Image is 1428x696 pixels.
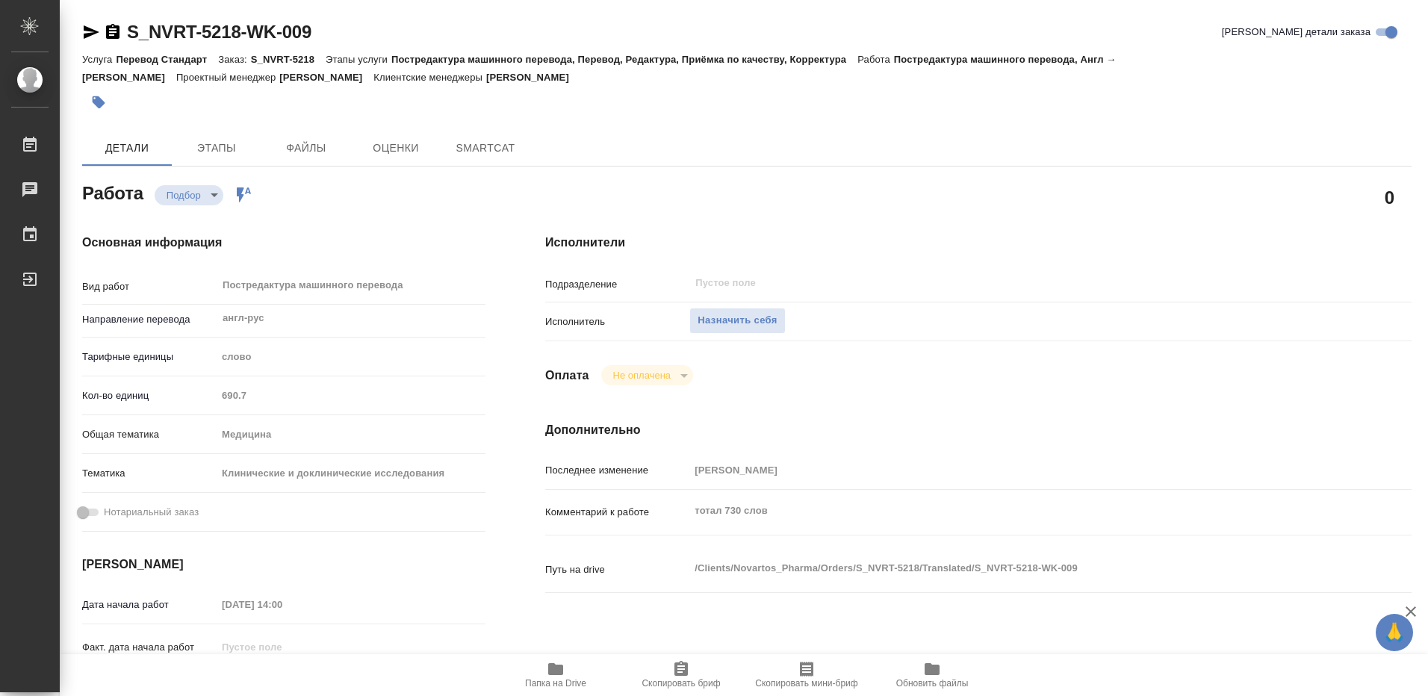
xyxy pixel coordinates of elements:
div: Подбор [601,365,693,385]
input: Пустое поле [217,385,485,406]
span: [PERSON_NAME] детали заказа [1222,25,1370,40]
p: Направление перевода [82,312,217,327]
button: Добавить тэг [82,86,115,119]
p: Исполнитель [545,314,689,329]
p: Перевод Стандарт [116,54,218,65]
p: Работа [857,54,894,65]
p: Кол-во единиц [82,388,217,403]
p: Заказ: [218,54,250,65]
span: Скопировать бриф [642,678,720,689]
button: Скопировать мини-бриф [744,654,869,696]
p: Последнее изменение [545,463,689,478]
button: Назначить себя [689,308,785,334]
p: Вид работ [82,279,217,294]
button: Папка на Drive [493,654,618,696]
input: Пустое поле [217,594,347,615]
div: слово [217,344,485,370]
span: SmartCat [450,139,521,158]
p: Тематика [82,466,217,481]
textarea: /Clients/Novartos_Pharma/Orders/S_NVRT-5218/Translated/S_NVRT-5218-WK-009 [689,556,1339,581]
span: Оценки [360,139,432,158]
p: Комментарий к работе [545,505,689,520]
p: Услуга [82,54,116,65]
p: Подразделение [545,277,689,292]
span: Этапы [181,139,252,158]
p: [PERSON_NAME] [486,72,580,83]
div: Подбор [155,185,223,205]
button: Обновить файлы [869,654,995,696]
button: 🙏 [1376,614,1413,651]
p: S_NVRT-5218 [251,54,326,65]
p: Дата начала работ [82,597,217,612]
p: Тарифные единицы [82,349,217,364]
div: Клинические и доклинические исследования [217,461,485,486]
p: Факт. дата начала работ [82,640,217,655]
span: Скопировать мини-бриф [755,678,857,689]
button: Скопировать ссылку [104,23,122,41]
span: Назначить себя [698,312,777,329]
p: Общая тематика [82,427,217,442]
h4: [PERSON_NAME] [82,556,485,574]
h2: Работа [82,178,143,205]
p: Путь на drive [545,562,689,577]
h2: 0 [1385,184,1394,210]
p: Клиентские менеджеры [373,72,486,83]
div: Медицина [217,422,485,447]
span: Детали [91,139,163,158]
button: Скопировать ссылку для ЯМессенджера [82,23,100,41]
p: Проектный менеджер [176,72,279,83]
textarea: тотал 730 слов [689,498,1339,523]
p: Этапы услуги [326,54,391,65]
input: Пустое поле [689,459,1339,481]
h4: Основная информация [82,234,485,252]
span: Папка на Drive [525,678,586,689]
button: Не оплачена [609,369,675,382]
a: S_NVRT-5218-WK-009 [127,22,311,42]
span: 🙏 [1382,617,1407,648]
button: Подбор [162,189,205,202]
h4: Дополнительно [545,421,1412,439]
p: Постредактура машинного перевода, Перевод, Редактура, Приёмка по качеству, Корректура [391,54,857,65]
button: Скопировать бриф [618,654,744,696]
span: Обновить файлы [896,678,969,689]
h4: Оплата [545,367,589,385]
p: [PERSON_NAME] [279,72,373,83]
h4: Исполнители [545,234,1412,252]
input: Пустое поле [217,636,347,658]
span: Файлы [270,139,342,158]
span: Нотариальный заказ [104,505,199,520]
input: Пустое поле [694,274,1304,292]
